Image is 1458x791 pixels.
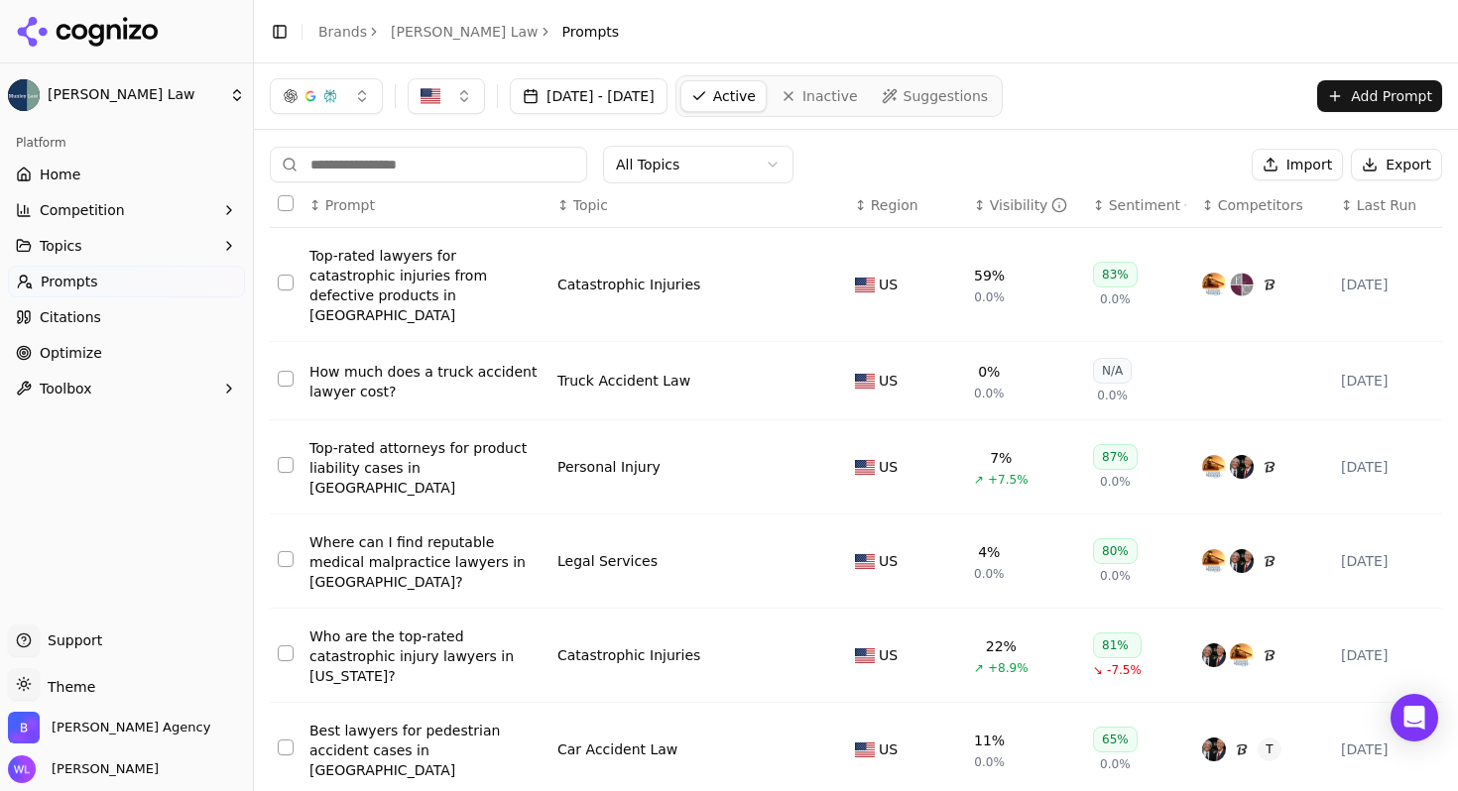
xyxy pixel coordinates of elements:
span: 0.0% [1100,568,1131,584]
button: Add Prompt [1317,80,1442,112]
th: sentiment [1085,183,1194,228]
button: Import [1252,149,1343,180]
div: 87% [1093,444,1138,470]
span: US [879,739,898,759]
img: US flag [855,742,875,757]
img: lenahan & dempsey [1230,643,1254,667]
img: lenahan & dempsey [1202,549,1226,573]
button: Competition [8,194,245,226]
div: [DATE] [1341,275,1434,294]
span: 0.0% [974,754,1005,770]
th: Last Run [1333,183,1442,228]
a: Car Accident Law [557,739,677,759]
img: kline & specter [1230,455,1254,479]
span: [PERSON_NAME] Law [48,86,221,104]
img: lenahan & dempsey [1202,273,1226,296]
span: 0.0% [1097,388,1128,403]
div: [DATE] [1341,739,1434,759]
div: Top-rated lawyers for catastrophic injuries from defective products in [GEOGRAPHIC_DATA] [309,246,542,325]
span: 0.0% [1100,756,1131,772]
span: Home [40,165,80,184]
button: Select all rows [278,195,294,211]
img: lenahan & dempsey [1202,455,1226,479]
div: 11% [974,731,1005,750]
a: Best lawyers for pedestrian accident cases in [GEOGRAPHIC_DATA] [309,721,542,780]
button: Toolbox [8,373,245,404]
div: ↕Region [855,195,958,215]
span: US [879,275,898,294]
img: US flag [855,374,875,389]
div: 22% [986,636,1017,656]
a: Truck Accident Law [557,371,690,391]
img: kline & specter [1202,737,1226,761]
span: -7.5% [1107,662,1142,678]
span: ↗ [974,472,984,488]
div: Sentiment [1109,195,1186,215]
div: [DATE] [1341,645,1434,665]
div: [DATE] [1341,551,1434,571]
img: kline & specter [1230,549,1254,573]
span: Citations [40,307,101,327]
a: Where can I find reputable medical malpractice lawyers in [GEOGRAPHIC_DATA]? [309,532,542,592]
span: Toolbox [40,379,92,398]
a: Inactive [771,80,868,112]
img: Wendy Lindars [8,755,36,783]
span: 0.0% [1100,291,1131,307]
span: Competitors [1218,195,1303,215]
nav: breadcrumb [318,22,619,42]
div: Open Intercom Messenger [1391,694,1438,741]
img: US flag [855,460,875,475]
a: Citations [8,301,245,333]
span: +8.9% [988,660,1029,676]
span: Region [871,195,918,215]
span: Optimize [40,343,102,363]
button: Open user button [8,755,159,783]
a: [PERSON_NAME] Law [391,22,539,42]
button: Topics [8,230,245,262]
button: Select row 1 [278,275,294,290]
span: Support [40,630,102,650]
th: Region [847,183,966,228]
img: the levin firm [1230,737,1254,761]
span: ↘ [1093,662,1103,678]
div: Catastrophic Injuries [557,275,700,294]
div: ↕Sentiment [1093,195,1186,215]
img: US flag [855,278,875,292]
img: the levin firm [1258,273,1281,296]
img: fellerman & ciarimboli [1230,273,1254,296]
span: ↗ [974,660,984,676]
div: 80% [1093,538,1138,564]
span: Active [713,86,756,106]
img: the levin firm [1258,549,1281,573]
div: ↕Last Run [1341,195,1434,215]
a: How much does a truck accident lawyer cost? [309,362,542,401]
a: Catastrophic Injuries [557,645,700,665]
button: Select row 3 [278,457,294,473]
img: Bob Agency [8,712,40,743]
span: US [879,551,898,571]
a: Optimize [8,337,245,369]
button: Export [1351,149,1442,180]
span: Prompts [562,22,620,42]
a: Home [8,159,245,190]
span: Theme [40,679,95,695]
span: 0.0% [1100,474,1131,490]
div: 7% [990,448,1012,468]
a: Who are the top-rated catastrophic injury lawyers in [US_STATE]? [309,626,542,686]
button: [DATE] - [DATE] [510,78,668,114]
button: Open organization switcher [8,712,210,743]
img: US flag [855,648,875,663]
span: US [879,645,898,665]
div: [DATE] [1341,457,1434,477]
span: Competition [40,200,125,220]
a: Prompts [8,266,245,297]
span: +7.5% [988,472,1029,488]
img: Munley Law [8,79,40,111]
button: Select row 4 [278,551,294,567]
span: Topics [40,236,82,256]
a: Brands [318,24,367,40]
